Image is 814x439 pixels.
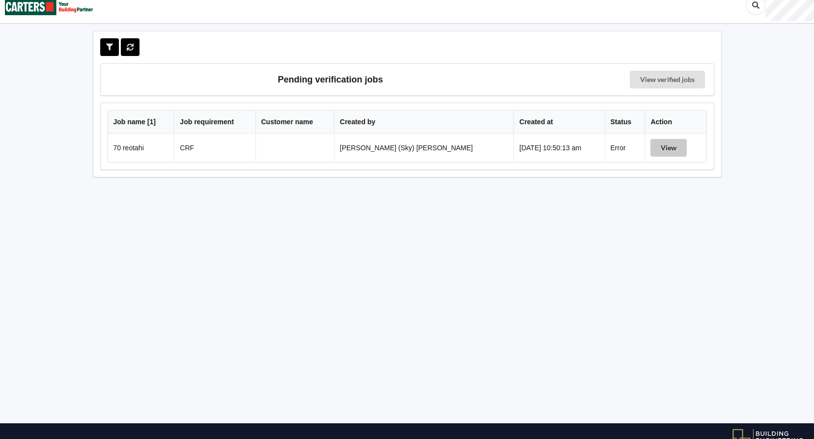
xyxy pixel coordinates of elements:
[605,134,645,162] td: Error
[630,71,705,88] a: View verified jobs
[174,110,255,134] th: Job requirement
[645,110,706,134] th: Action
[334,110,514,134] th: Created by
[108,134,174,162] td: 70 reotahi
[650,144,689,152] a: View
[108,110,174,134] th: Job name [ 1 ]
[108,71,554,88] h3: Pending verification jobs
[255,110,334,134] th: Customer name
[650,139,687,157] button: View
[513,134,604,162] td: [DATE] 10:50:13 am
[513,110,604,134] th: Created at
[605,110,645,134] th: Status
[174,134,255,162] td: CRF
[334,134,514,162] td: [PERSON_NAME] (Sky) [PERSON_NAME]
